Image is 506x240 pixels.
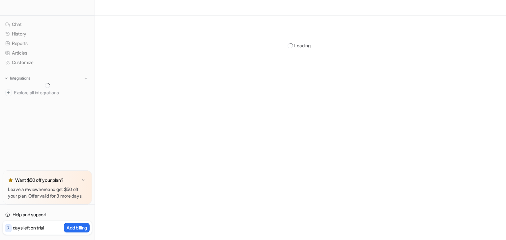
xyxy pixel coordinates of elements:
[8,186,87,199] p: Leave a review and get $50 off your plan. Offer valid for 3 more days.
[8,178,13,183] img: star
[67,224,87,231] p: Add billing
[84,76,88,81] img: menu_add.svg
[3,29,92,38] a: History
[81,178,85,182] img: x
[3,20,92,29] a: Chat
[5,89,12,96] img: explore all integrations
[3,48,92,58] a: Articles
[14,87,89,98] span: Explore all integrations
[4,76,9,81] img: expand menu
[39,186,48,192] a: here
[64,223,90,232] button: Add billing
[15,177,64,183] p: Want $50 off your plan?
[13,224,44,231] p: days left on trial
[3,210,92,219] a: Help and support
[294,42,313,49] div: Loading...
[3,39,92,48] a: Reports
[10,76,30,81] p: Integrations
[7,225,9,231] p: 7
[3,58,92,67] a: Customize
[3,75,32,82] button: Integrations
[3,88,92,97] a: Explore all integrations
